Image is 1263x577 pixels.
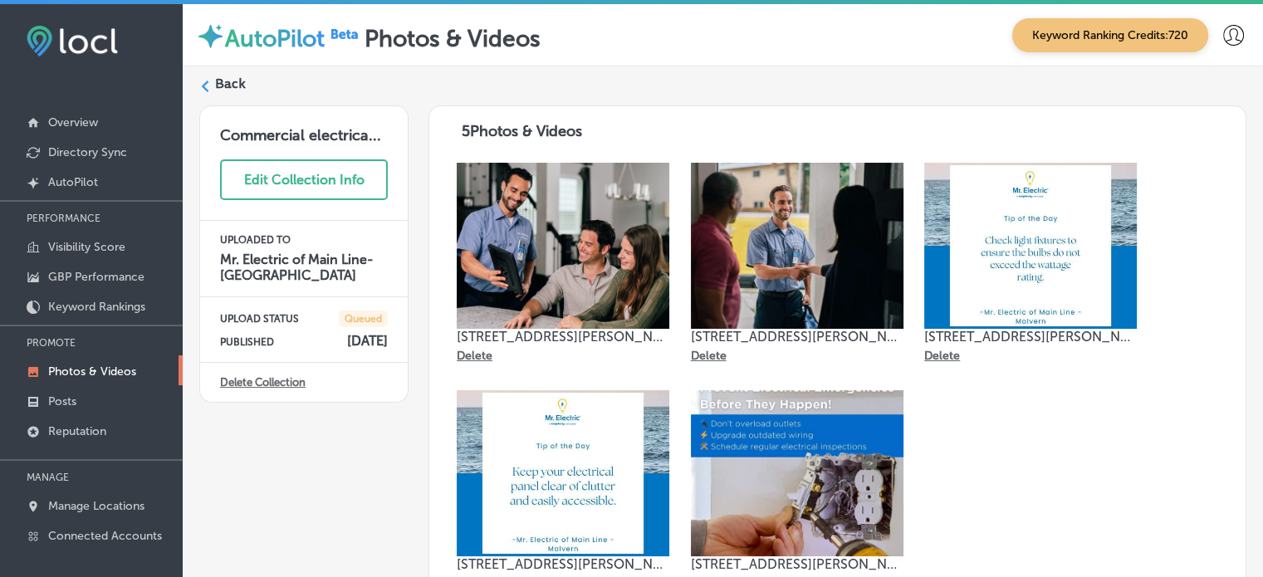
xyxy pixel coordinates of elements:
[365,25,541,52] label: Photos & Videos
[691,390,903,556] img: Collection thumbnail
[220,313,299,325] p: UPLOAD STATUS
[220,376,306,389] a: Delete Collection
[691,349,727,363] p: Delete
[215,75,246,93] label: Back
[347,333,388,349] h4: [DATE]
[200,106,408,144] h3: Commercial electrica...
[48,300,145,314] p: Keyword Rankings
[225,25,325,52] label: AutoPilot
[48,270,144,284] p: GBP Performance
[457,329,669,345] p: [STREET_ADDRESS][PERSON_NAME]
[48,394,76,408] p: Posts
[924,163,1137,329] img: Collection thumbnail
[48,115,98,130] p: Overview
[325,25,365,42] img: Beta
[220,234,388,246] p: UPLOADED TO
[1012,18,1208,52] span: Keyword Ranking Credits: 720
[691,163,903,329] img: Collection thumbnail
[48,240,125,254] p: Visibility Score
[48,424,106,438] p: Reputation
[220,252,388,283] h4: Mr. Electric of Main Line-[GEOGRAPHIC_DATA]
[691,556,903,572] p: [STREET_ADDRESS][PERSON_NAME]
[924,329,1137,345] p: [STREET_ADDRESS][PERSON_NAME]
[457,349,492,363] p: Delete
[48,364,136,379] p: Photos & Videos
[220,336,274,348] p: PUBLISHED
[220,159,388,200] button: Edit Collection Info
[27,26,118,56] img: fda3e92497d09a02dc62c9cd864e3231.png
[196,22,225,51] img: autopilot-icon
[48,175,98,189] p: AutoPilot
[48,145,127,159] p: Directory Sync
[924,349,960,363] p: Delete
[462,122,582,140] span: 5 Photos & Videos
[691,329,903,345] p: [STREET_ADDRESS][PERSON_NAME]
[457,163,669,329] img: Collection thumbnail
[48,529,162,543] p: Connected Accounts
[48,499,144,513] p: Manage Locations
[339,311,388,327] span: Queued
[457,390,669,556] img: Collection thumbnail
[457,556,669,572] p: [STREET_ADDRESS][PERSON_NAME]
